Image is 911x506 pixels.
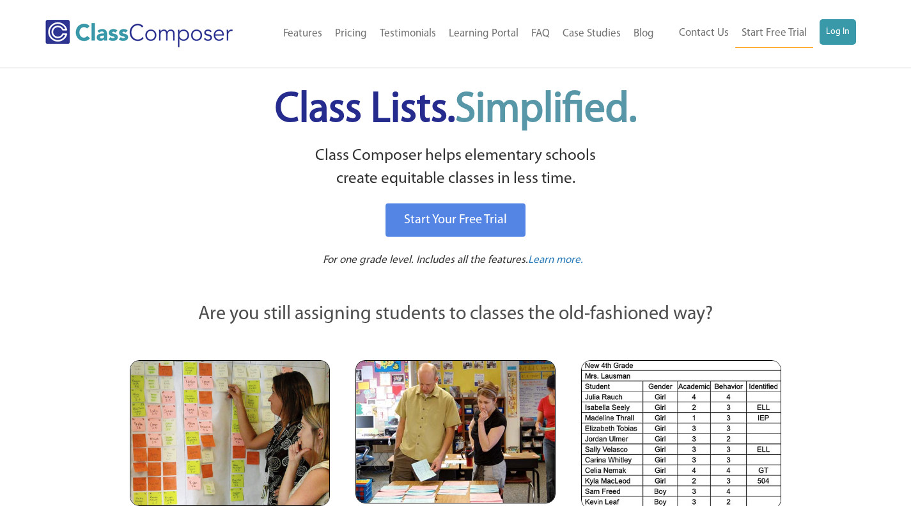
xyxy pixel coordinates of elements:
[385,203,526,237] a: Start Your Free Trial
[556,20,627,48] a: Case Studies
[373,20,442,48] a: Testimonials
[260,20,660,48] nav: Header Menu
[455,90,637,131] span: Simplified.
[528,255,583,265] span: Learn more.
[130,360,330,506] img: Teachers Looking at Sticky Notes
[528,253,583,269] a: Learn more.
[128,145,784,191] p: Class Composer helps elementary schools create equitable classes in less time.
[673,19,735,47] a: Contact Us
[275,90,637,131] span: Class Lists.
[323,255,528,265] span: For one grade level. Includes all the features.
[45,20,233,47] img: Class Composer
[404,214,507,226] span: Start Your Free Trial
[355,360,556,503] img: Blue and Pink Paper Cards
[735,19,813,48] a: Start Free Trial
[130,301,782,329] p: Are you still assigning students to classes the old-fashioned way?
[442,20,525,48] a: Learning Portal
[277,20,329,48] a: Features
[329,20,373,48] a: Pricing
[627,20,660,48] a: Blog
[820,19,856,45] a: Log In
[525,20,556,48] a: FAQ
[660,19,856,48] nav: Header Menu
